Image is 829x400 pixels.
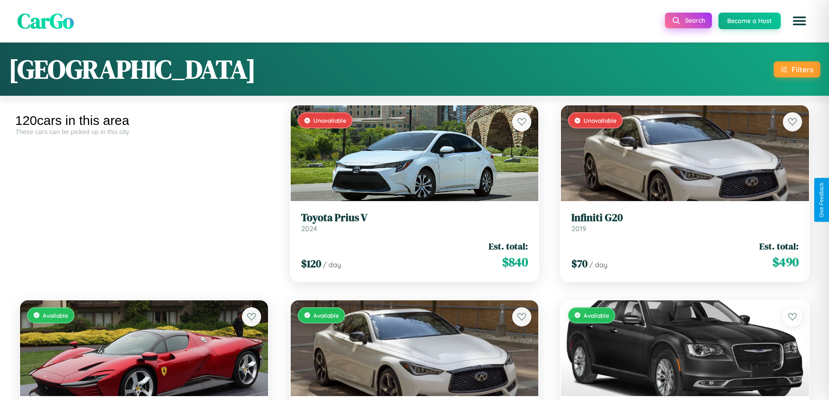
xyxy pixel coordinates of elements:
span: $ 490 [772,253,799,271]
button: Search [665,13,712,28]
a: Infiniti G202019 [571,212,799,233]
span: Unavailable [313,117,346,124]
span: / day [589,260,607,269]
span: 2024 [301,224,317,233]
div: These cars can be picked up in this city. [15,128,273,135]
span: Available [584,312,609,319]
span: Est. total: [759,240,799,252]
span: Est. total: [489,240,528,252]
span: $ 120 [301,256,321,271]
a: Toyota Prius V2024 [301,212,528,233]
h3: Infiniti G20 [571,212,799,224]
h1: [GEOGRAPHIC_DATA] [9,51,256,87]
button: Become a Host [718,13,781,29]
span: Unavailable [584,117,617,124]
button: Filters [774,61,820,77]
span: 2019 [571,224,586,233]
span: Search [685,17,705,24]
h3: Toyota Prius V [301,212,528,224]
span: $ 840 [502,253,528,271]
span: Available [313,312,339,319]
span: Available [43,312,68,319]
div: 120 cars in this area [15,113,273,128]
button: Open menu [787,9,812,33]
div: Give Feedback [819,182,825,218]
div: Filters [792,65,813,74]
span: / day [323,260,341,269]
span: $ 70 [571,256,587,271]
span: CarGo [17,7,74,35]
